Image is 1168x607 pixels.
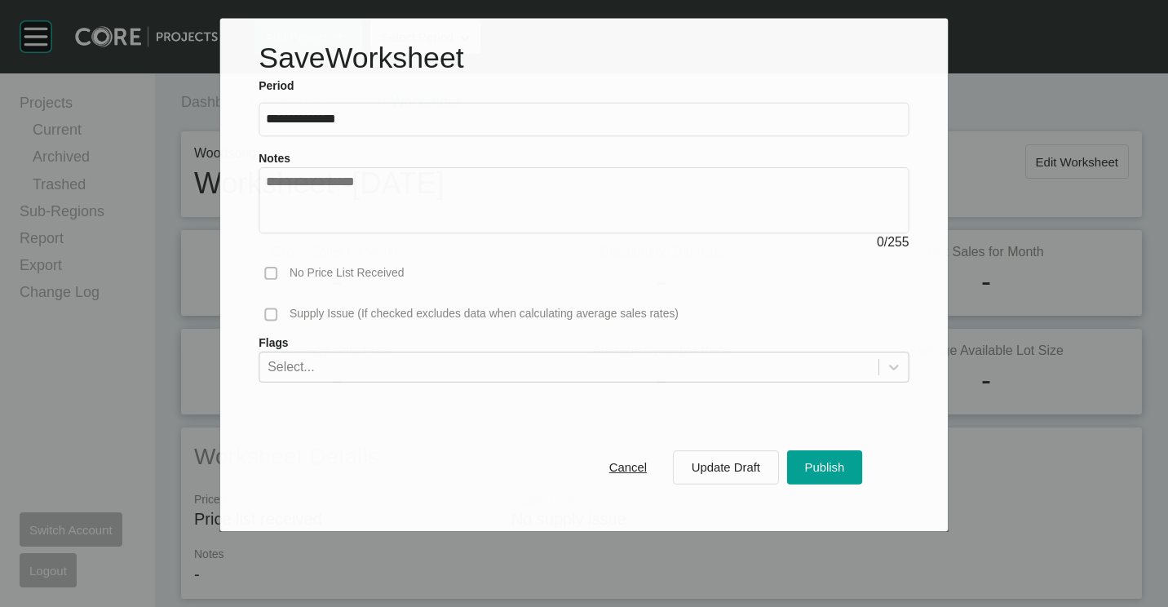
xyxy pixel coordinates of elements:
[692,460,760,474] span: Update Draft
[673,450,779,485] button: Update Draft
[290,265,404,281] p: No Price List Received
[259,234,909,252] div: / 255
[609,460,647,474] span: Cancel
[268,357,314,375] div: Select...
[877,236,884,250] span: 0
[259,78,909,94] label: Period
[259,152,290,165] label: Notes
[259,335,909,351] label: Flags
[591,450,665,485] button: Cancel
[805,460,845,474] span: Publish
[290,307,679,322] p: Supply Issue (If checked excludes data when calculating average sales rates)
[259,38,463,78] h1: Save Worksheet
[787,450,862,485] button: Publish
